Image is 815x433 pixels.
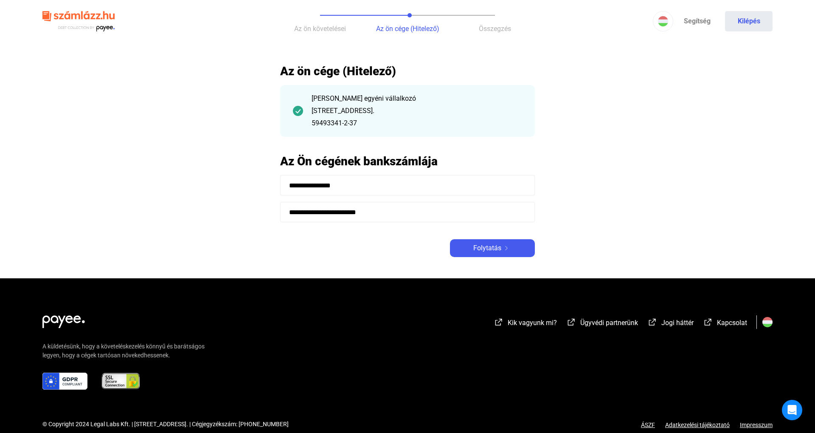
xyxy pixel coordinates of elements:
[647,318,658,326] img: external-link-white
[494,318,504,326] img: external-link-white
[312,93,522,104] div: [PERSON_NAME] egyéni vállalkozó
[580,319,638,327] span: Ügyvédi partnerünk
[508,319,557,327] span: Kik vagyunk mi?
[479,25,511,33] span: Összegzés
[312,118,522,128] div: 59493341-2-37
[376,25,439,33] span: Az ön cége (Hitelező)
[293,106,303,116] img: checkmark-darker-green-circle
[673,11,721,31] a: Segítség
[101,373,141,390] img: ssl
[312,106,522,116] div: [STREET_ADDRESS].
[42,8,115,35] img: szamlazzhu-logo
[42,420,289,429] div: © Copyright 2024 Legal Labs Kft. | [STREET_ADDRESS]. | Cégjegyzékszám: [PHONE_NUMBER]
[494,320,557,328] a: external-link-whiteKik vagyunk mi?
[658,16,668,26] img: HU
[450,239,535,257] button: Folytatásarrow-right-white
[473,243,501,253] span: Folytatás
[641,422,655,428] a: ÁSZF
[501,246,511,250] img: arrow-right-white
[653,11,673,31] button: HU
[762,317,773,327] img: HU.svg
[703,318,713,326] img: external-link-white
[782,400,802,420] div: Open Intercom Messenger
[280,154,535,169] h2: Az Ön cégének bankszámlája
[42,373,87,390] img: gdpr
[566,318,576,326] img: external-link-white
[566,320,638,328] a: external-link-whiteÜgyvédi partnerünk
[280,64,535,79] h2: Az ön cége (Hitelező)
[725,11,773,31] button: Kilépés
[740,422,773,428] a: Impresszum
[661,319,694,327] span: Jogi háttér
[42,311,85,328] img: white-payee-white-dot.svg
[655,422,740,428] a: Adatkezelési tájékoztató
[703,320,747,328] a: external-link-whiteKapcsolat
[294,25,346,33] span: Az ön követelései
[717,319,747,327] span: Kapcsolat
[647,320,694,328] a: external-link-whiteJogi háttér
